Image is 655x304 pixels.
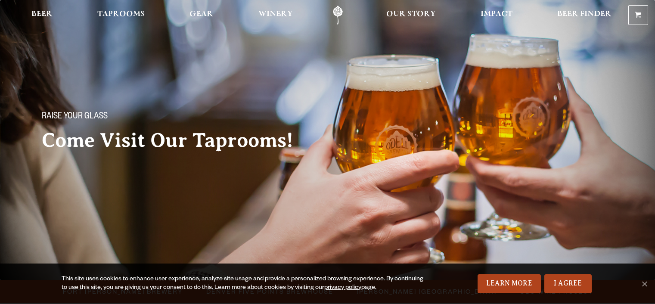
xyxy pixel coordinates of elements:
[322,6,354,25] a: Odell Home
[475,6,518,25] a: Impact
[552,6,617,25] a: Beer Finder
[324,285,361,292] a: privacy policy
[189,11,213,18] span: Gear
[386,11,436,18] span: Our Story
[42,130,310,151] h2: Come Visit Our Taprooms!
[42,112,108,123] span: Raise your glass
[62,275,429,292] div: This site uses cookies to enhance user experience, analyze site usage and provide a personalized ...
[544,274,592,293] a: I Agree
[26,6,58,25] a: Beer
[92,6,150,25] a: Taprooms
[557,11,612,18] span: Beer Finder
[478,274,541,293] a: Learn More
[97,11,145,18] span: Taprooms
[381,6,441,25] a: Our Story
[640,279,649,288] span: No
[253,6,298,25] a: Winery
[184,6,219,25] a: Gear
[258,11,293,18] span: Winery
[31,11,53,18] span: Beer
[481,11,512,18] span: Impact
